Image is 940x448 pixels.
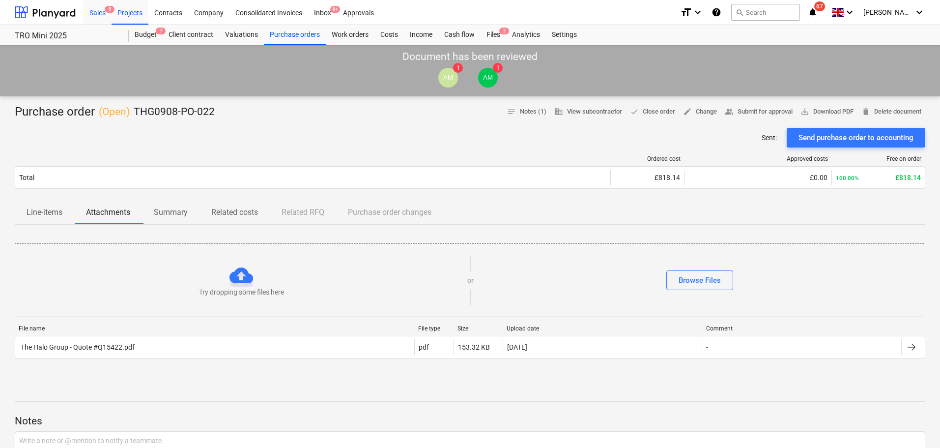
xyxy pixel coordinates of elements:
[891,401,940,448] iframe: Chat Widget
[467,275,474,285] p: or
[615,174,680,181] div: £818.14
[99,105,130,119] p: ( Open )
[507,106,546,118] span: Notes (1)
[443,74,453,81] span: AM
[134,105,215,119] p: THG0908-PO-022
[19,343,135,351] div: The Halo Group - Quote #Q15422.pdf
[797,104,857,119] button: Download PDF
[15,243,926,317] div: Try dropping some files hereorBrowse Files
[481,25,506,45] div: Files
[499,28,509,34] span: 2
[453,63,463,73] span: 1
[630,106,675,118] span: Close order
[507,325,698,332] div: Upload date
[438,25,481,45] a: Cash flow
[863,8,912,16] span: [PERSON_NAME]
[762,133,779,143] p: Sent : -
[129,25,163,45] div: Budget
[402,50,538,64] p: Document has been reviewed
[725,107,734,116] span: people_alt
[481,25,506,45] a: Files2
[418,325,450,332] div: File type
[836,175,859,181] small: 100.00%
[630,107,639,116] span: done
[798,131,913,144] div: Send purchase order to accounting
[800,107,809,116] span: save_alt
[507,107,516,116] span: notes
[503,104,550,119] button: Notes (1)
[800,106,854,118] span: Download PDF
[683,107,692,116] span: edit
[731,4,800,21] button: Search
[736,8,743,16] span: search
[692,6,704,18] i: keyboard_arrow_down
[264,25,326,45] a: Purchase orders
[211,207,258,218] p: Related costs
[457,325,499,332] div: Size
[787,128,925,148] button: Send purchase order to accounting
[483,74,493,81] span: AM
[19,325,410,332] div: File name
[725,106,793,118] span: Submit for approval
[199,287,284,297] p: Try dropping some files here
[15,104,215,120] div: Purchase order
[19,174,34,181] div: Total
[27,207,62,218] p: Line-items
[626,104,679,119] button: Close order
[163,25,219,45] a: Client contract
[762,174,827,181] div: £0.00
[844,6,855,18] i: keyboard_arrow_down
[458,343,490,351] div: 153.32 KB
[493,63,503,73] span: 1
[808,6,818,18] i: notifications
[550,104,626,119] button: View subcontractor
[861,106,921,118] span: Delete document
[857,104,925,119] button: Delete document
[154,207,188,218] p: Summary
[913,6,925,18] i: keyboard_arrow_down
[836,174,921,181] div: £818.14
[105,6,114,13] span: 5
[666,270,733,290] button: Browse Files
[546,25,583,45] a: Settings
[554,106,622,118] span: View subcontractor
[554,107,563,116] span: business
[814,1,825,11] span: 67
[156,28,166,34] span: 7
[404,25,438,45] a: Income
[506,25,546,45] a: Analytics
[419,343,429,351] div: pdf
[15,415,925,428] p: Notes
[15,31,117,41] div: TRO Mini 2025
[706,343,708,351] div: -
[683,106,717,118] span: Change
[836,155,921,162] div: Free on order
[374,25,404,45] a: Costs
[706,325,898,332] div: Comment
[326,25,374,45] a: Work orders
[861,107,870,116] span: delete
[507,343,527,351] div: [DATE]
[129,25,163,45] a: Budget7
[679,274,721,287] div: Browse Files
[615,155,681,162] div: Ordered cost
[762,155,828,162] div: Approved costs
[679,104,721,119] button: Change
[438,68,458,88] div: Aidan Munro
[330,6,340,13] span: 9+
[219,25,264,45] a: Valuations
[721,104,797,119] button: Submit for approval
[680,6,692,18] i: format_size
[478,68,498,88] div: Aidan Munro
[712,6,721,18] i: Knowledge base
